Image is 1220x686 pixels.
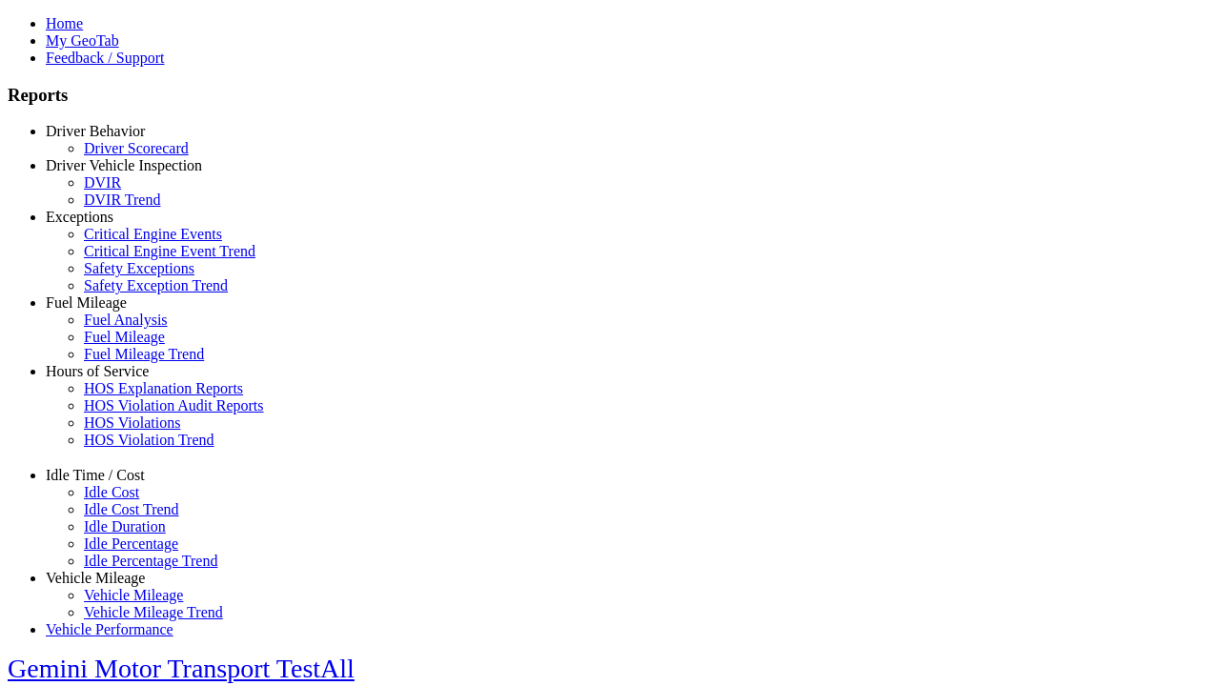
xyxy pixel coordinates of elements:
[8,85,1212,106] h3: Reports
[84,397,264,414] a: HOS Violation Audit Reports
[84,346,204,362] a: Fuel Mileage Trend
[84,174,121,191] a: DVIR
[84,243,255,259] a: Critical Engine Event Trend
[84,380,243,396] a: HOS Explanation Reports
[46,15,83,31] a: Home
[46,157,202,173] a: Driver Vehicle Inspection
[84,312,168,328] a: Fuel Analysis
[84,501,179,517] a: Idle Cost Trend
[46,50,164,66] a: Feedback / Support
[84,140,189,156] a: Driver Scorecard
[84,329,165,345] a: Fuel Mileage
[46,570,145,586] a: Vehicle Mileage
[84,587,183,603] a: Vehicle Mileage
[84,192,160,208] a: DVIR Trend
[84,226,222,242] a: Critical Engine Events
[84,535,178,552] a: Idle Percentage
[46,209,113,225] a: Exceptions
[84,260,194,276] a: Safety Exceptions
[84,414,180,431] a: HOS Violations
[46,363,149,379] a: Hours of Service
[84,277,228,293] a: Safety Exception Trend
[84,518,166,535] a: Idle Duration
[84,553,217,569] a: Idle Percentage Trend
[46,467,145,483] a: Idle Time / Cost
[46,32,119,49] a: My GeoTab
[84,604,223,620] a: Vehicle Mileage Trend
[84,484,139,500] a: Idle Cost
[84,432,214,448] a: HOS Violation Trend
[46,621,173,637] a: Vehicle Performance
[46,123,145,139] a: Driver Behavior
[8,654,355,683] a: Gemini Motor Transport TestAll
[46,294,127,311] a: Fuel Mileage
